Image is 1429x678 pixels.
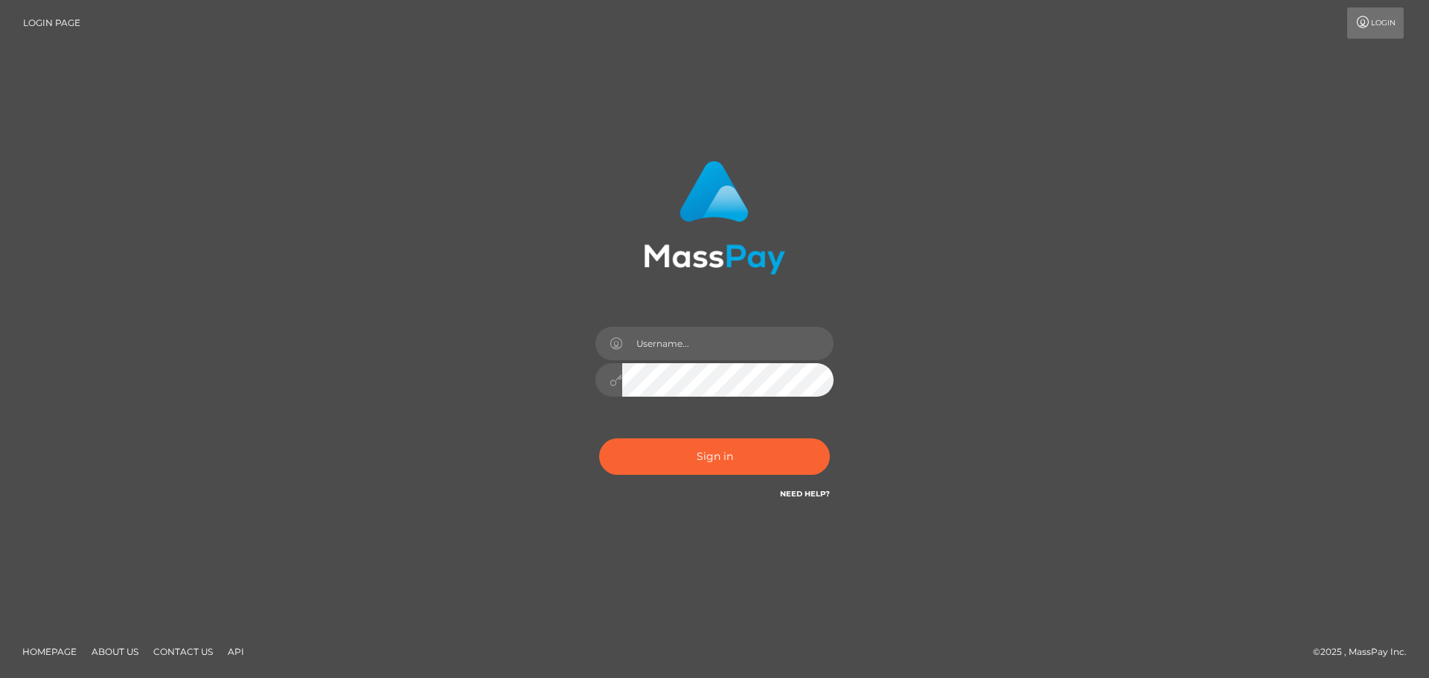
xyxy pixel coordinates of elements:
a: API [222,640,250,663]
input: Username... [622,327,834,360]
a: Login [1347,7,1404,39]
a: Homepage [16,640,83,663]
a: Login Page [23,7,80,39]
a: Need Help? [780,489,830,499]
button: Sign in [599,438,830,475]
a: Contact Us [147,640,219,663]
div: © 2025 , MassPay Inc. [1313,644,1418,660]
a: About Us [86,640,144,663]
img: MassPay Login [644,161,785,275]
